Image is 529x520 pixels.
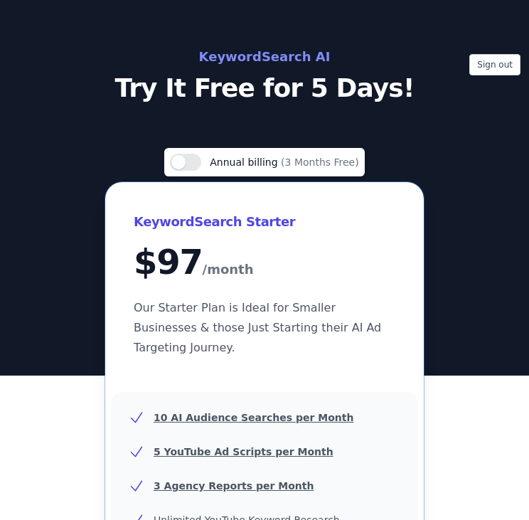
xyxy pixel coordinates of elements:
span: Our Starter Plan is Ideal for Smaller Businesses & those Just Starting their AI Ad Targeting Jour... [134,301,381,354]
p: Try It Free for 5 Days! [26,74,503,102]
u: 3 Agency Reports per Month [154,480,314,492]
span: /month [203,258,254,281]
u: 10 AI Audience Searches per Month [154,412,353,423]
span: (3 Months Free) [281,156,359,168]
h2: KeywordSearch AI [26,46,503,68]
button: Sign out [469,54,520,75]
span: Annual billing [210,156,281,168]
h3: KeywordSearch Starter [134,211,395,233]
div: $ 97 [134,245,395,281]
u: 5 YouTube Ad Scripts per Month [154,446,333,457]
